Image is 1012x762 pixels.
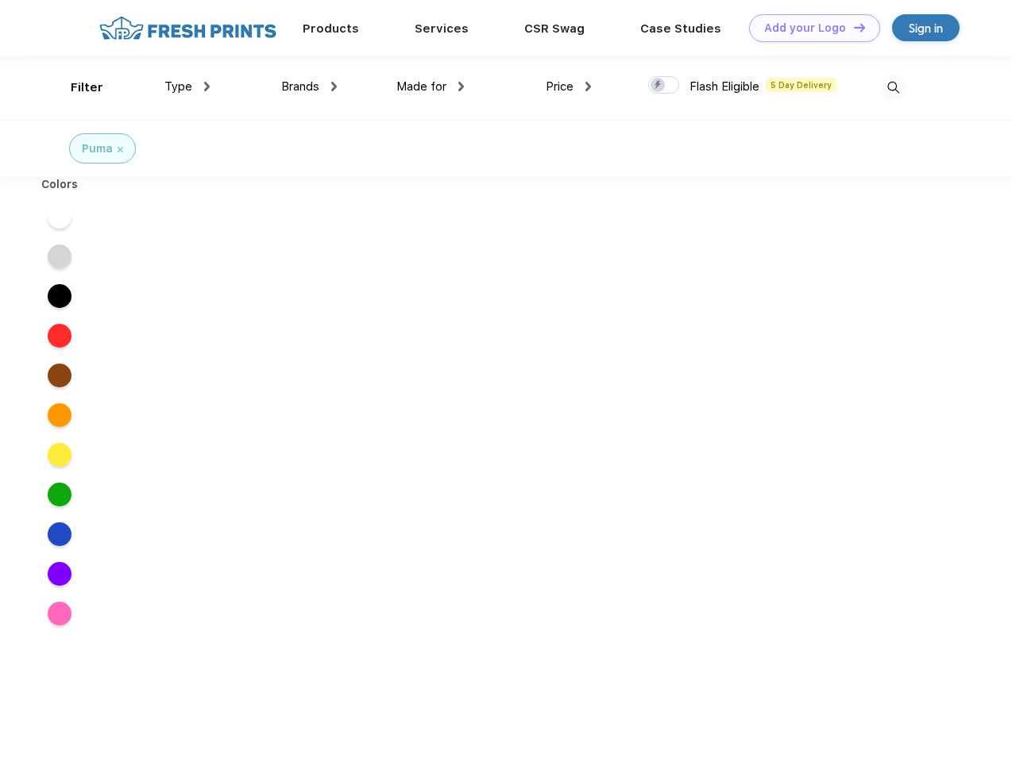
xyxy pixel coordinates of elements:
[82,140,113,157] div: Puma
[524,21,585,36] a: CSR Swag
[331,82,337,91] img: dropdown.png
[689,79,759,94] span: Flash Eligible
[880,75,906,101] img: desktop_search.svg
[281,79,319,94] span: Brands
[764,21,846,35] div: Add your Logo
[29,176,91,193] div: Colors
[303,21,359,36] a: Products
[71,79,103,97] div: Filter
[458,82,464,91] img: dropdown.png
[766,78,836,92] span: 5 Day Delivery
[95,14,281,42] img: fo%20logo%202.webp
[909,19,943,37] div: Sign in
[546,79,574,94] span: Price
[118,147,123,152] img: filter_cancel.svg
[204,82,210,91] img: dropdown.png
[585,82,591,91] img: dropdown.png
[415,21,469,36] a: Services
[164,79,192,94] span: Type
[892,14,960,41] a: Sign in
[854,23,865,32] img: DT
[396,79,446,94] span: Made for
